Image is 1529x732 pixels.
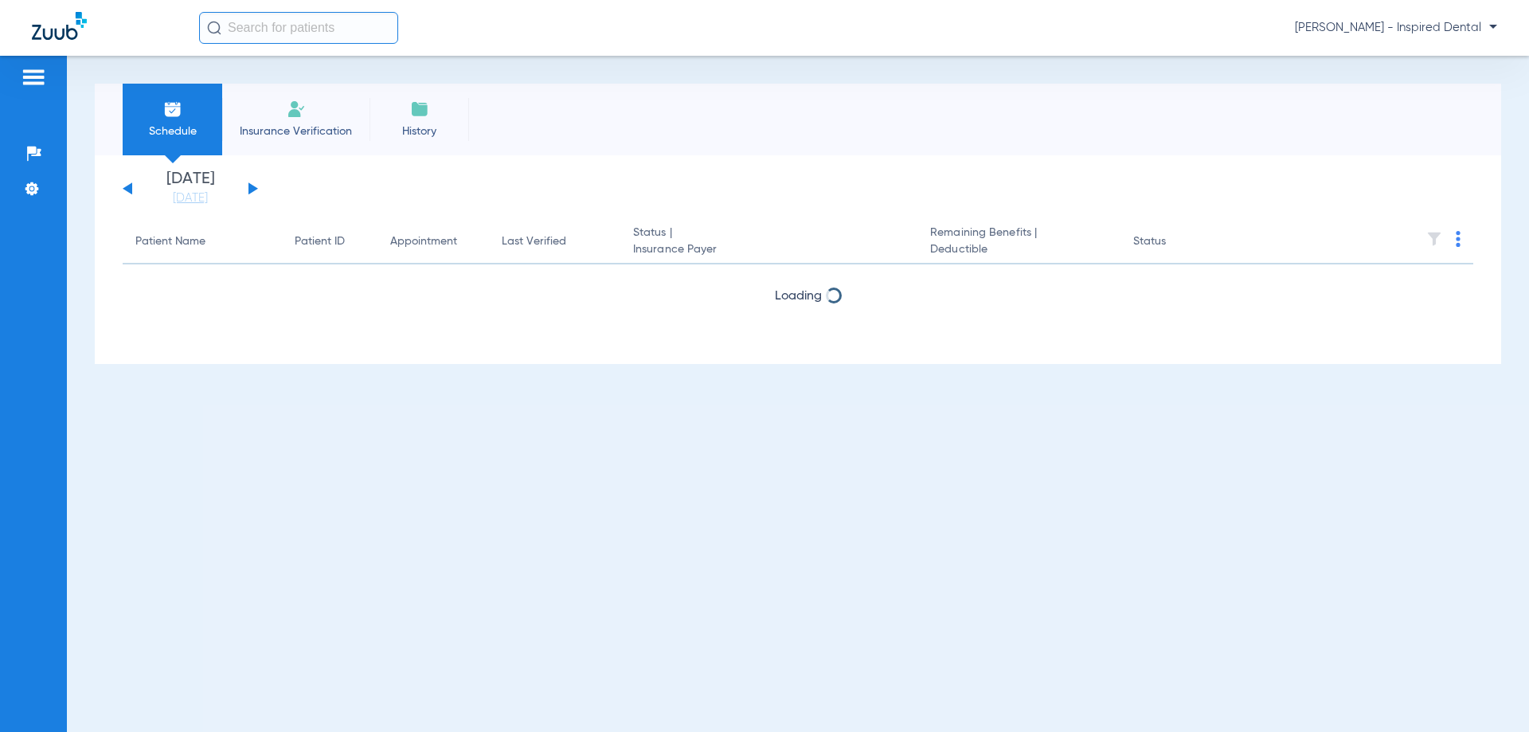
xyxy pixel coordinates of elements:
[390,233,476,250] div: Appointment
[295,233,365,250] div: Patient ID
[917,220,1120,264] th: Remaining Benefits |
[410,100,429,119] img: History
[1295,20,1497,36] span: [PERSON_NAME] - Inspired Dental
[234,123,358,139] span: Insurance Verification
[775,290,822,303] span: Loading
[390,233,457,250] div: Appointment
[287,100,306,119] img: Manual Insurance Verification
[1456,231,1461,247] img: group-dot-blue.svg
[21,68,46,87] img: hamburger-icon
[143,171,238,206] li: [DATE]
[381,123,457,139] span: History
[199,12,398,44] input: Search for patients
[930,241,1107,258] span: Deductible
[163,100,182,119] img: Schedule
[620,220,917,264] th: Status |
[135,123,210,139] span: Schedule
[32,12,87,40] img: Zuub Logo
[633,241,905,258] span: Insurance Payer
[1120,220,1228,264] th: Status
[207,21,221,35] img: Search Icon
[135,233,205,250] div: Patient Name
[502,233,566,250] div: Last Verified
[1426,231,1442,247] img: filter.svg
[295,233,345,250] div: Patient ID
[135,233,269,250] div: Patient Name
[502,233,608,250] div: Last Verified
[143,190,238,206] a: [DATE]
